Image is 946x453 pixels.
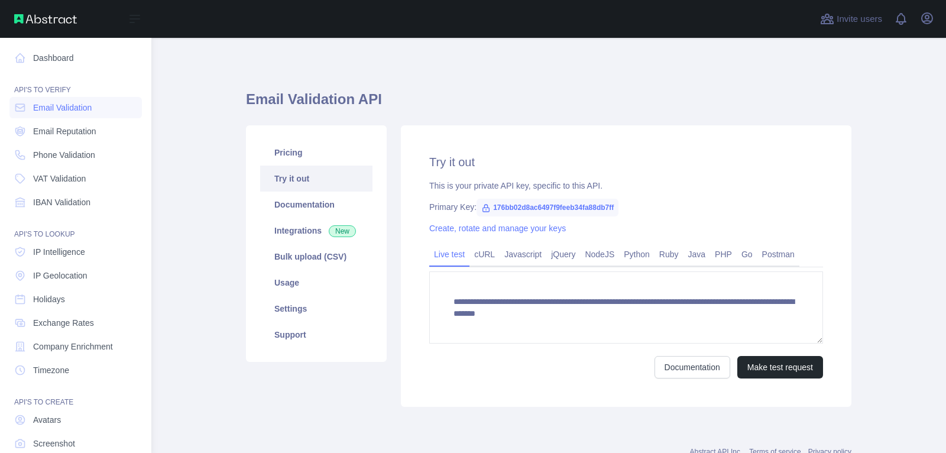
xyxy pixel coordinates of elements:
div: Primary Key: [429,201,823,213]
a: Ruby [655,245,683,264]
span: Holidays [33,293,65,305]
a: Support [260,322,372,348]
a: Avatars [9,409,142,431]
a: Dashboard [9,47,142,69]
span: Screenshot [33,438,75,449]
span: IP Intelligence [33,246,85,258]
a: cURL [469,245,500,264]
div: This is your private API key, specific to this API. [429,180,823,192]
a: Create, rotate and manage your keys [429,224,566,233]
span: Phone Validation [33,149,95,161]
span: New [329,225,356,237]
a: Live test [429,245,469,264]
a: Documentation [260,192,372,218]
a: Javascript [500,245,546,264]
span: Company Enrichment [33,341,113,352]
div: API'S TO LOOKUP [9,215,142,239]
span: Avatars [33,414,61,426]
a: Email Validation [9,97,142,118]
a: Documentation [655,356,730,378]
span: IBAN Validation [33,196,90,208]
a: Bulk upload (CSV) [260,244,372,270]
img: Abstract API [14,14,77,24]
a: Phone Validation [9,144,142,166]
a: jQuery [546,245,580,264]
a: NodeJS [580,245,619,264]
a: VAT Validation [9,168,142,189]
a: Postman [757,245,799,264]
button: Invite users [818,9,885,28]
a: PHP [710,245,737,264]
div: API'S TO CREATE [9,383,142,407]
a: Pricing [260,140,372,166]
span: Email Validation [33,102,92,114]
h1: Email Validation API [246,90,851,118]
a: IBAN Validation [9,192,142,213]
a: Go [737,245,757,264]
span: Email Reputation [33,125,96,137]
a: Timezone [9,360,142,381]
a: Integrations New [260,218,372,244]
a: Company Enrichment [9,336,142,357]
div: API'S TO VERIFY [9,71,142,95]
a: Try it out [260,166,372,192]
a: IP Intelligence [9,241,142,263]
span: VAT Validation [33,173,86,185]
a: IP Geolocation [9,265,142,286]
span: Invite users [837,12,882,26]
a: Holidays [9,289,142,310]
span: 176bb02d8ac6497f9feeb34fa88db7ff [477,199,618,216]
span: Timezone [33,364,69,376]
a: Usage [260,270,372,296]
a: Settings [260,296,372,322]
span: Exchange Rates [33,317,94,329]
span: IP Geolocation [33,270,88,281]
a: Python [619,245,655,264]
a: Java [683,245,711,264]
button: Make test request [737,356,823,378]
a: Exchange Rates [9,312,142,334]
h2: Try it out [429,154,823,170]
a: Email Reputation [9,121,142,142]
